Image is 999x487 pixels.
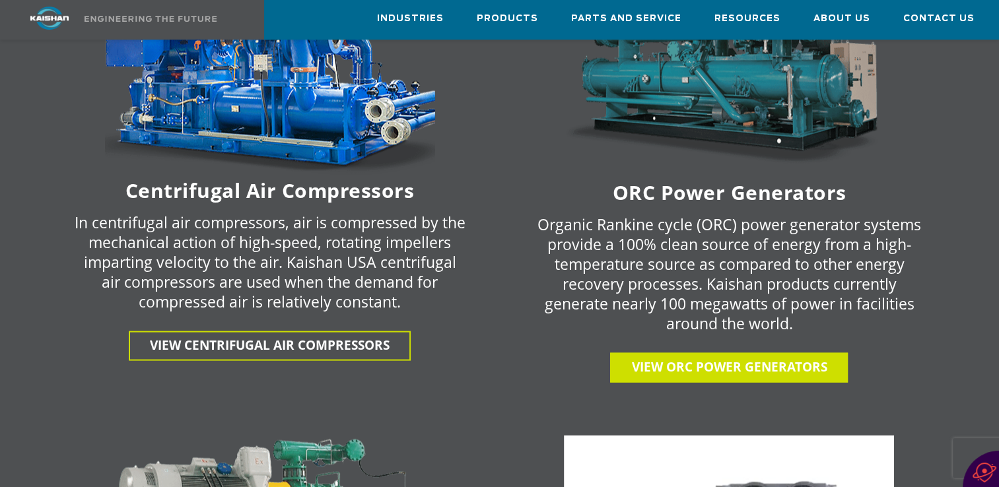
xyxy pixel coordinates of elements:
span: Contact Us [903,11,975,26]
a: Parts and Service [571,1,681,36]
p: In centrifugal air compressors, air is compressed by the mechanical action of high-speed, rotatin... [75,212,465,311]
a: Products [477,1,538,36]
h6: Centrifugal Air Compressors [48,181,492,199]
span: Industries [377,11,444,26]
p: Organic Rankine cycle (ORC) power generator systems provide a 100% clean source of energy from a ... [534,214,925,333]
a: Industries [377,1,444,36]
span: Parts and Service [571,11,681,26]
span: Products [477,11,538,26]
a: View centrifugal air compressors [129,331,411,360]
a: About Us [813,1,870,36]
span: View centrifugal air compressors [150,336,390,353]
a: Resources [714,1,780,36]
a: View ORC Power Generators [610,352,848,382]
span: Resources [714,11,780,26]
span: View ORC Power Generators [631,358,827,375]
span: About Us [813,11,870,26]
img: Engineering the future [85,16,217,22]
a: Contact Us [903,1,975,36]
h6: ORC Power Generators [508,183,951,201]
